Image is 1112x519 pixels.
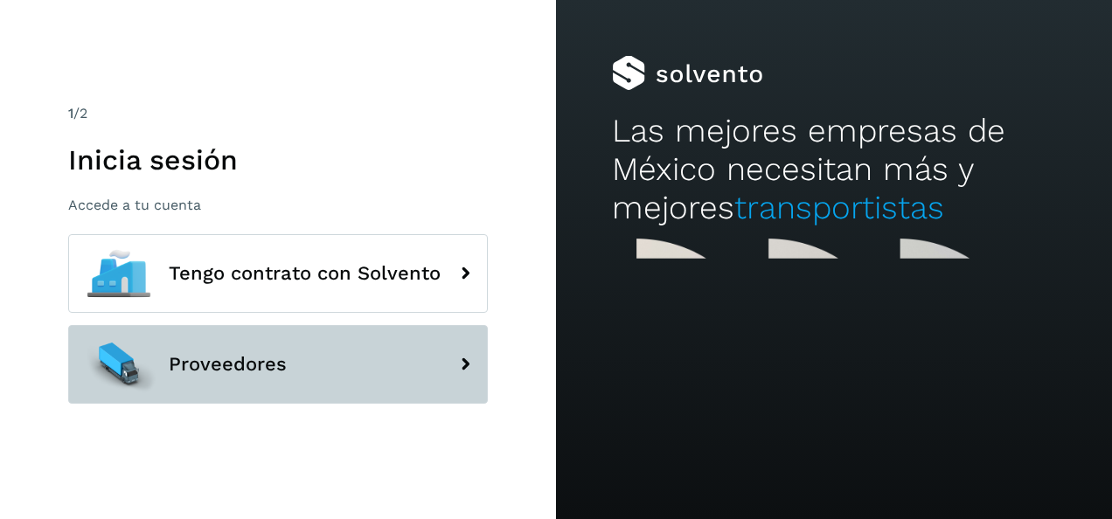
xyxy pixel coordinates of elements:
span: 1 [68,105,73,121]
h2: Las mejores empresas de México necesitan más y mejores [612,112,1057,228]
h1: Inicia sesión [68,143,488,176]
div: /2 [68,103,488,124]
span: Proveedores [169,354,287,375]
button: Proveedores [68,325,488,404]
span: Tengo contrato con Solvento [169,263,441,284]
p: Accede a tu cuenta [68,197,488,213]
span: transportistas [734,189,944,226]
button: Tengo contrato con Solvento [68,234,488,313]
